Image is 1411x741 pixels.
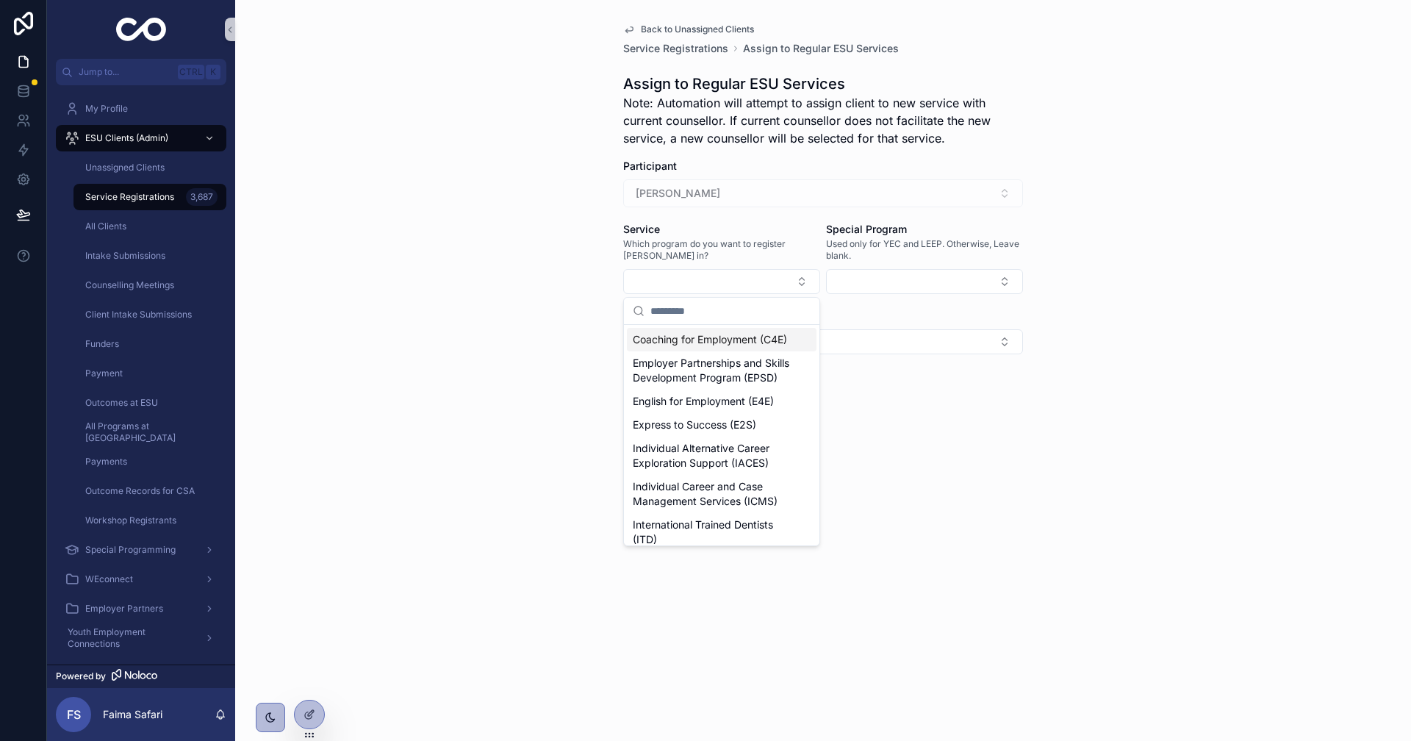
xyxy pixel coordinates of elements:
a: Employer Partners [56,595,226,622]
span: Counselling Meetings [85,279,174,291]
span: Special Programming [85,544,176,556]
a: My Profile [56,96,226,122]
a: Client Intake Submissions [73,301,226,328]
span: English for Employment (E4E) [633,394,774,409]
span: K [207,66,219,78]
span: Participant [623,160,677,172]
span: WEconnect [85,573,133,585]
span: Which program do you want to register [PERSON_NAME] in? [623,238,820,262]
span: Individual Alternative Career Exploration Support (IACES) [633,441,793,470]
a: Payment [73,360,226,387]
a: Unassigned Clients [73,154,226,181]
h1: Assign to Regular ESU Services [623,74,1023,94]
a: Powered by [47,665,235,688]
a: Payments [73,448,226,475]
button: Select Button [623,269,820,294]
span: Service [623,223,660,235]
div: Suggestions [624,325,819,545]
a: All Clients [73,213,226,240]
span: Individual Career and Case Management Services (ICMS) [633,479,793,509]
div: 3,687 [186,188,218,206]
span: Unassigned Clients [85,162,165,173]
span: My Profile [85,103,128,115]
span: FS [67,706,81,723]
button: Select Button [623,329,1023,354]
span: Special Program [826,223,907,235]
a: Counselling Meetings [73,272,226,298]
span: Ctrl [178,65,204,79]
span: Service Registrations [85,191,174,203]
button: Jump to...CtrlK [56,59,226,85]
a: Special Programming [56,537,226,563]
span: Funders [85,338,119,350]
a: All Programs at [GEOGRAPHIC_DATA] [73,419,226,445]
span: International Trained Dentists (ITD) [633,518,793,547]
a: Service Registrations [623,41,728,56]
span: Intake Submissions [85,250,165,262]
span: Express to Success (E2S) [633,418,756,432]
a: Youth Employment Connections [56,625,226,651]
span: Powered by [56,670,106,682]
span: Payment [85,368,123,379]
span: Outcomes at ESU [85,397,158,409]
span: Note: Automation will attempt to assign client to new service with current counsellor. If current... [623,94,1023,147]
span: Youth Employment Connections [68,626,193,650]
span: Employer Partnerships and Skills Development Program (EPSD) [633,356,793,385]
span: All Clients [85,221,126,232]
span: Client Intake Submissions [85,309,192,321]
span: All Programs at [GEOGRAPHIC_DATA] [85,420,212,444]
a: Service Registrations3,687 [73,184,226,210]
span: Workshop Registrants [85,515,176,526]
a: Outcomes at ESU [73,390,226,416]
div: scrollable content [47,85,235,665]
a: Back to Unassigned Clients [623,24,754,35]
a: ESU Clients (Admin) [56,125,226,151]
button: Select Button [826,269,1023,294]
p: Faima Safari [103,707,162,722]
span: Used only for YEC and LEEP. Otherwise, Leave blank. [826,238,1023,262]
span: ESU Clients (Admin) [85,132,168,144]
img: App logo [116,18,167,41]
span: Coaching for Employment (C4E) [633,332,787,347]
a: Assign to Regular ESU Services [743,41,899,56]
span: Jump to... [79,66,172,78]
a: WEconnect [56,566,226,593]
span: Outcome Records for CSA [85,485,195,497]
a: Outcome Records for CSA [73,478,226,504]
a: Funders [73,331,226,357]
a: Workshop Registrants [73,507,226,534]
a: Intake Submissions [73,243,226,269]
span: Employer Partners [85,603,163,615]
span: Payments [85,456,127,468]
span: Back to Unassigned Clients [641,24,754,35]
